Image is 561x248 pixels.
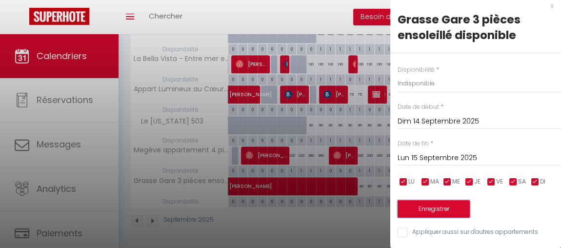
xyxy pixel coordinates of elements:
[496,177,503,186] span: VE
[8,4,37,33] button: Ouvrir le widget de chat LiveChat
[474,177,481,186] span: JE
[408,177,415,186] span: LU
[398,139,429,148] label: Date de fin
[518,177,526,186] span: SA
[398,12,554,43] div: Grasse Gare 3 pièces ensoleillé disponible
[398,103,439,112] label: Date de début
[540,177,545,186] span: DI
[398,200,470,218] button: Enregistrer
[398,65,435,75] label: Disponibilité
[430,177,439,186] span: MA
[452,177,460,186] span: ME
